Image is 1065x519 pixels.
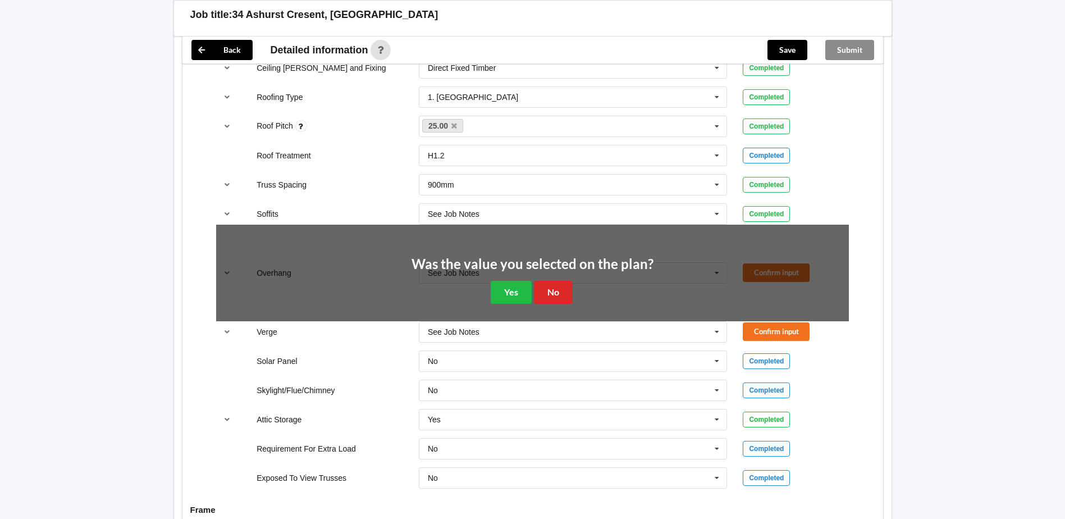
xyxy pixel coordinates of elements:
button: reference-toggle [216,175,238,195]
button: Save [767,40,807,60]
label: Truss Spacing [257,180,307,189]
button: Yes [491,281,532,304]
label: Requirement For Extra Load [257,444,356,453]
div: 900mm [428,181,454,189]
label: Solar Panel [257,357,297,366]
label: Attic Storage [257,415,301,424]
h2: Was the value you selected on the plan? [412,256,653,273]
div: Completed [743,119,790,134]
div: Completed [743,383,790,398]
div: 1. [GEOGRAPHIC_DATA] [428,93,518,101]
label: Roofing Type [257,93,303,102]
div: Completed [743,353,790,369]
span: Detailed information [271,45,368,55]
button: Back [191,40,253,60]
div: See Job Notes [428,328,479,336]
button: No [534,281,573,304]
label: Soffits [257,210,278,218]
a: 25.00 [422,119,464,133]
button: reference-toggle [216,116,238,136]
h4: Frame [190,504,875,515]
div: Yes [428,416,441,424]
div: See Job Notes [428,210,479,218]
button: reference-toggle [216,322,238,342]
div: No [428,445,438,453]
div: Completed [743,441,790,457]
label: Roof Pitch [257,121,295,130]
label: Roof Treatment [257,151,311,160]
div: Completed [743,60,790,76]
div: Completed [743,206,790,222]
button: Confirm input [743,322,810,341]
button: reference-toggle [216,58,238,78]
div: Direct Fixed Timber [428,64,496,72]
div: No [428,357,438,365]
div: Completed [743,470,790,486]
div: Completed [743,89,790,105]
h3: 34 Ashurst Cresent, [GEOGRAPHIC_DATA] [232,8,438,21]
label: Ceiling [PERSON_NAME] and Fixing [257,63,386,72]
div: H1.2 [428,152,445,160]
label: Exposed To View Trusses [257,474,346,482]
div: Completed [743,412,790,427]
div: No [428,386,438,394]
div: Completed [743,177,790,193]
div: Completed [743,148,790,163]
label: Verge [257,327,277,336]
button: reference-toggle [216,409,238,430]
h3: Job title: [190,8,232,21]
label: Skylight/Flue/Chimney [257,386,335,395]
button: reference-toggle [216,204,238,224]
button: reference-toggle [216,87,238,107]
div: No [428,474,438,482]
